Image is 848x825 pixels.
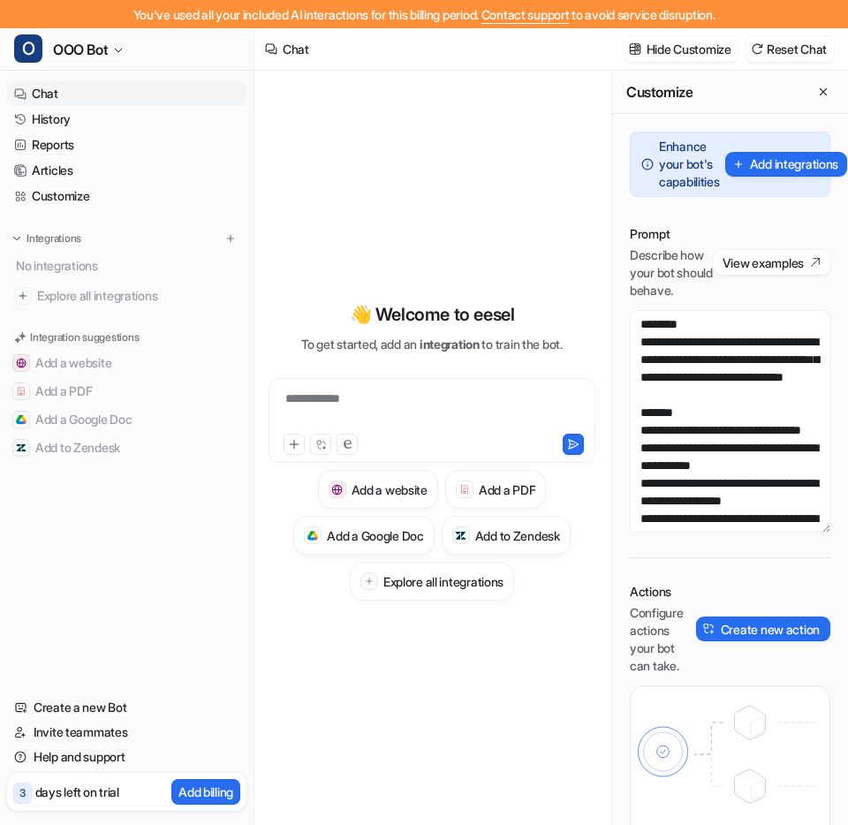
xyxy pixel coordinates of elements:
[703,623,715,635] img: create-action-icon.svg
[350,562,514,601] button: Explore all integrations
[7,377,246,405] button: Add a PDFAdd a PDF
[16,358,26,368] img: Add a website
[11,251,246,280] div: No integrations
[479,481,535,499] h3: Add a PDF
[7,184,246,208] a: Customize
[7,158,246,183] a: Articles
[30,329,139,345] p: Integration suggestions
[171,779,240,805] button: Add billing
[420,337,480,352] span: integration
[630,246,714,299] p: Describe how your bot should behave.
[331,484,343,496] img: Add a website
[293,516,435,555] button: Add a Google DocAdd a Google Doc
[630,604,696,675] p: Configure actions your bot can take.
[14,287,32,305] img: explore all integrations
[696,617,830,641] button: Create new action
[630,225,714,243] p: Prompt
[455,530,466,541] img: Add to Zendesk
[301,335,562,353] p: To get started, add an to train the bot.
[624,36,738,62] button: Hide Customize
[178,783,233,801] p: Add billing
[37,282,239,310] span: Explore all integrations
[442,516,571,555] button: Add to ZendeskAdd to Zendesk
[7,81,246,106] a: Chat
[318,470,438,509] button: Add a websiteAdd a website
[7,230,87,247] button: Integrations
[630,583,696,601] p: Actions
[283,40,309,58] div: Chat
[16,386,26,397] img: Add a PDF
[14,34,42,63] span: O
[19,785,26,801] p: 3
[327,526,424,545] h3: Add a Google Doc
[7,405,246,434] button: Add a Google DocAdd a Google Doc
[350,301,515,328] p: 👋 Welcome to eesel
[26,231,81,246] p: Integrations
[7,284,246,308] a: Explore all integrations
[7,107,246,132] a: History
[7,745,246,769] a: Help and support
[7,434,246,462] button: Add to ZendeskAdd to Zendesk
[53,37,108,62] span: OOO Bot
[647,40,731,58] p: Hide Customize
[7,720,246,745] a: Invite teammates
[445,470,546,509] button: Add a PDFAdd a PDF
[746,36,834,62] button: Reset Chat
[35,783,119,801] p: days left on trial
[16,443,26,453] img: Add to Zendesk
[626,83,693,101] h2: Customize
[7,695,246,720] a: Create a new Bot
[11,232,23,245] img: expand menu
[725,152,848,177] button: Add integrations
[352,481,428,499] h3: Add a website
[714,250,830,275] button: View examples
[813,81,834,102] button: Close flyout
[7,349,246,377] button: Add a websiteAdd a website
[751,42,763,56] img: reset
[307,531,319,541] img: Add a Google Doc
[7,132,246,157] a: Reports
[481,7,570,22] span: Contact support
[459,484,471,495] img: Add a PDF
[16,414,26,425] img: Add a Google Doc
[659,138,720,191] p: Enhance your bot's capabilities
[224,232,237,245] img: menu_add.svg
[383,572,503,591] h3: Explore all integrations
[629,42,641,56] img: customize
[475,526,560,545] h3: Add to Zendesk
